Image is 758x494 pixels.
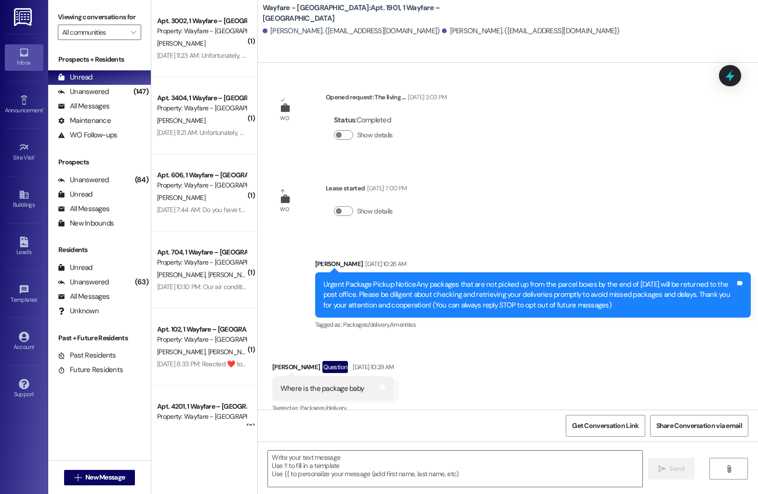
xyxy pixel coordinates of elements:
div: (147) [131,84,151,99]
div: All Messages [58,101,109,111]
img: ResiDesk Logo [14,8,34,26]
i:  [74,474,81,481]
div: Apt. 4201, 1 Wayfare – [GEOGRAPHIC_DATA] [157,401,246,412]
span: Share Conversation via email [656,421,742,431]
div: : Completed [334,113,397,128]
div: Question [322,361,348,373]
a: Inbox [5,44,43,70]
label: Show details [357,130,393,140]
b: Status [334,115,356,125]
span: [PERSON_NAME] [157,193,205,202]
div: Unread [58,189,93,200]
div: [DATE] 10:26 AM [363,259,406,269]
b: Wayfare - [GEOGRAPHIC_DATA]: Apt. 1901, 1 Wayfare – [GEOGRAPHIC_DATA] [263,3,455,24]
span: Packages/delivery [300,404,347,412]
div: Urgent Package Pickup NoticeAny packages that are not picked up from the parcel boxes by the end ... [323,280,735,310]
div: Unanswered [58,87,109,97]
label: Show details [357,206,393,216]
div: Property: Wayfare - [GEOGRAPHIC_DATA] [157,26,246,36]
div: Property: Wayfare - [GEOGRAPHIC_DATA] [157,103,246,113]
span: Packages/delivery , [343,320,390,329]
div: Prospects [48,157,151,167]
input: All communities [62,25,126,40]
div: Property: Wayfare - [GEOGRAPHIC_DATA] [157,412,246,422]
div: [DATE] 10:10 PM: Our air conditioner is not working at 704. Is it because of the air filter repla... [157,282,464,291]
div: All Messages [58,292,109,302]
div: Residents [48,245,151,255]
a: Leads [5,234,43,260]
div: Past + Future Residents [48,333,151,343]
div: WO [280,204,289,214]
i:  [131,28,136,36]
div: Where is the package baby [280,384,364,394]
label: Viewing conversations for [58,10,141,25]
div: Property: Wayfare - [GEOGRAPHIC_DATA] [157,180,246,190]
div: Property: Wayfare - [GEOGRAPHIC_DATA] [157,334,246,345]
span: [PERSON_NAME] [157,270,208,279]
div: Apt. 3002, 1 Wayfare – [GEOGRAPHIC_DATA] [157,16,246,26]
div: Tagged as: [315,318,751,332]
div: Prospects + Residents [48,54,151,65]
span: [PERSON_NAME] [157,116,205,125]
div: [PERSON_NAME] [272,361,394,376]
span: • [35,153,36,160]
div: (84) [133,173,151,187]
div: [DATE] 11:21 AM: Unfortunately, our pool is still closed. We are still working to get the gates f... [157,128,648,137]
div: [DATE] 11:23 AM: Unfortunately, our pool is still closed as we continue to work towards getting t... [157,51,688,60]
div: Future Residents [58,365,123,375]
div: Past Residents [58,350,116,360]
div: Unanswered [58,175,109,185]
div: [DATE] 7:00 PM [365,183,407,193]
button: Send [648,458,695,480]
span: Get Conversation Link [572,421,638,431]
div: [DATE] 10:29 AM [350,362,394,372]
div: [PERSON_NAME] [315,259,751,272]
i:  [725,465,732,473]
div: Tagged as: [272,401,394,415]
div: Unknown [58,306,99,316]
div: New Inbounds [58,218,114,228]
a: Site Visit • [5,139,43,165]
span: [PERSON_NAME] [157,425,205,433]
div: Apt. 606, 1 Wayfare – [GEOGRAPHIC_DATA] [157,170,246,180]
span: • [37,295,39,302]
div: All Messages [58,204,109,214]
span: [PERSON_NAME] [208,347,256,356]
span: • [43,106,44,112]
div: (63) [133,275,151,290]
button: New Message [64,470,135,485]
span: New Message [85,472,125,482]
div: Apt. 102, 1 Wayfare – [GEOGRAPHIC_DATA] [157,324,246,334]
a: Buildings [5,187,43,213]
div: Maintenance [58,116,111,126]
a: Account [5,329,43,355]
button: Share Conversation via email [650,415,748,437]
div: WO [280,113,289,123]
div: Apt. 704, 1 Wayfare – [GEOGRAPHIC_DATA] [157,247,246,257]
div: Lease started [326,183,407,197]
div: Opened request: The living ... [326,92,447,106]
div: Unanswered [58,277,109,287]
div: [DATE] 2:03 PM [405,92,447,102]
div: WO Follow-ups [58,130,117,140]
span: [PERSON_NAME] [157,39,205,48]
span: [PERSON_NAME] [157,347,208,356]
div: Unread [58,72,93,82]
a: Support [5,376,43,402]
div: Unread [58,263,93,273]
button: Get Conversation Link [566,415,645,437]
div: Apt. 3404, 1 Wayfare – [GEOGRAPHIC_DATA] [157,93,246,103]
a: Templates • [5,281,43,307]
div: [DATE] 7:44 AM: Do you have to be home to have your filter replaced? [157,205,350,214]
span: Amenities [390,320,416,329]
div: [PERSON_NAME]. ([EMAIL_ADDRESS][DOMAIN_NAME]) [263,26,440,36]
i:  [658,465,665,473]
div: [PERSON_NAME]. ([EMAIL_ADDRESS][DOMAIN_NAME]) [442,26,619,36]
span: [PERSON_NAME] [208,270,256,279]
span: Send [669,464,684,474]
div: Property: Wayfare - [GEOGRAPHIC_DATA] [157,257,246,267]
